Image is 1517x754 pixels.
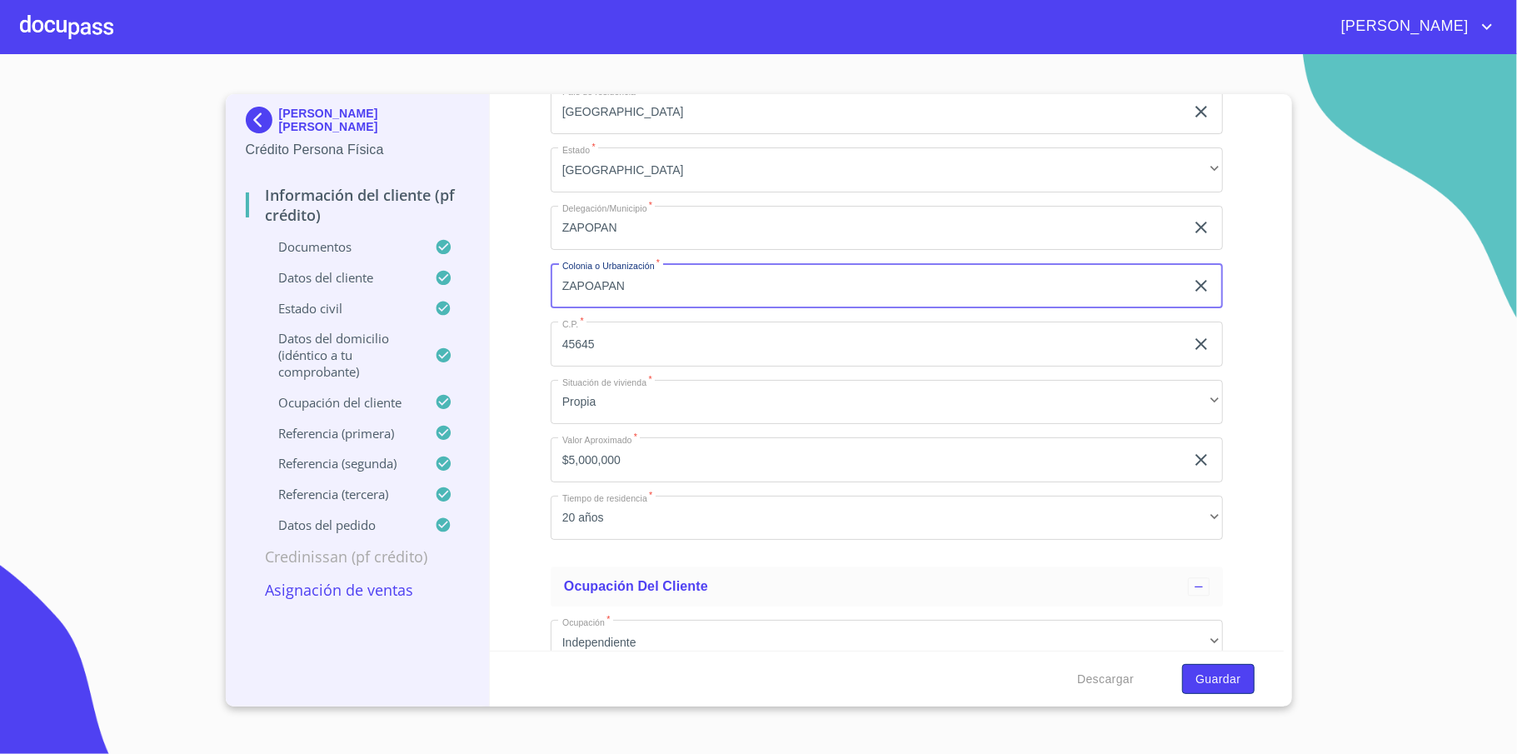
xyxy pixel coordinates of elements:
[1191,276,1211,296] button: clear input
[551,147,1223,192] div: [GEOGRAPHIC_DATA]
[551,496,1223,541] div: 20 años
[246,107,470,140] div: [PERSON_NAME] [PERSON_NAME]
[246,238,436,255] p: Documentos
[246,394,436,411] p: Ocupación del Cliente
[1329,13,1477,40] span: [PERSON_NAME]
[551,567,1223,607] div: Ocupación del Cliente
[246,140,470,160] p: Crédito Persona Física
[1077,669,1134,690] span: Descargar
[1191,102,1211,122] button: clear input
[246,425,436,442] p: Referencia (primera)
[551,620,1223,665] div: Independiente
[246,486,436,502] p: Referencia (tercera)
[246,185,470,225] p: Información del cliente (PF crédito)
[246,107,279,133] img: Docupass spot blue
[1191,450,1211,470] button: clear input
[551,380,1223,425] div: Propia
[279,107,470,133] p: [PERSON_NAME] [PERSON_NAME]
[1070,664,1140,695] button: Descargar
[246,547,470,567] p: Credinissan (PF crédito)
[246,517,436,533] p: Datos del pedido
[564,579,708,593] span: Ocupación del Cliente
[246,580,470,600] p: Asignación de Ventas
[1195,669,1240,690] span: Guardar
[246,300,436,317] p: Estado Civil
[246,330,436,380] p: Datos del domicilio (idéntico a tu comprobante)
[1191,334,1211,354] button: clear input
[246,269,436,286] p: Datos del cliente
[1329,13,1497,40] button: account of current user
[1182,664,1254,695] button: Guardar
[246,455,436,472] p: Referencia (segunda)
[1191,217,1211,237] button: clear input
